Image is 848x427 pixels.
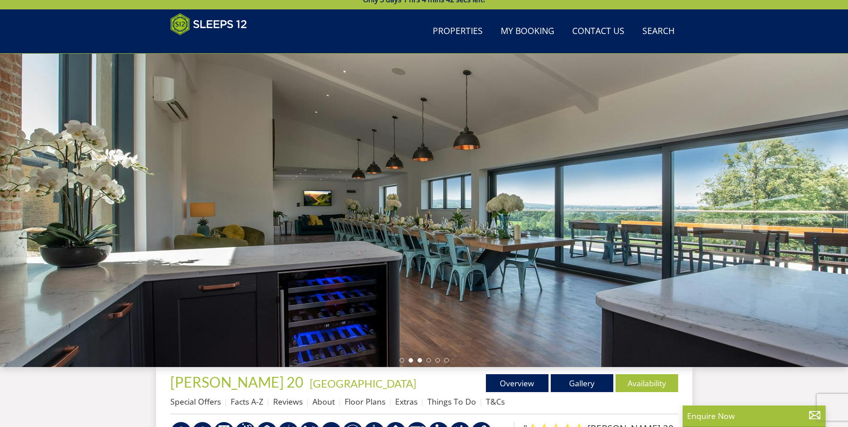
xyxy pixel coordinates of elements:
a: Floor Plans [345,396,385,407]
a: Things To Do [427,396,476,407]
p: Enquire Now [687,410,821,422]
a: Availability [616,374,678,392]
span: - [306,377,416,390]
a: Reviews [273,396,303,407]
a: Search [639,21,678,42]
a: Special Offers [170,396,221,407]
iframe: Customer reviews powered by Trustpilot [166,41,260,48]
a: T&Cs [486,396,505,407]
a: Gallery [551,374,613,392]
a: [GEOGRAPHIC_DATA] [310,377,416,390]
a: About [312,396,335,407]
a: Contact Us [569,21,628,42]
span: [PERSON_NAME] 20 [170,373,304,391]
a: Properties [429,21,486,42]
a: [PERSON_NAME] 20 [170,373,306,391]
a: Facts A-Z [231,396,263,407]
a: Overview [486,374,548,392]
a: Extras [395,396,418,407]
a: My Booking [497,21,558,42]
img: Sleeps 12 [170,13,247,35]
